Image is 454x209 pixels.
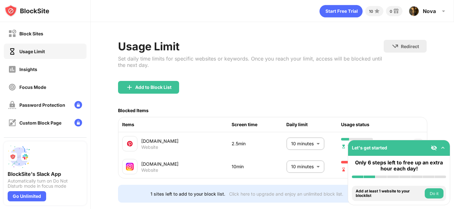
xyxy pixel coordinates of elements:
div: Insights [19,67,37,72]
div: BlockSite's Slack App [8,171,83,177]
img: customize-block-page-off.svg [8,119,16,127]
div: 10 [369,9,373,14]
img: eye-not-visible.svg [431,145,437,151]
div: 1 sites left to add to your block list. [150,191,225,197]
img: settings-off.svg [8,137,16,145]
div: Website [141,167,158,173]
img: time-usage-on.svg [8,47,16,55]
div: [DOMAIN_NAME] [141,138,232,144]
div: animation [319,5,363,18]
div: Items [122,121,232,128]
img: logo-blocksite.svg [4,4,49,17]
div: Block Sites [19,31,43,36]
img: points-small.svg [373,7,381,15]
img: insights-off.svg [8,65,16,73]
img: favicons [126,163,134,170]
div: Custom Block Page [19,120,61,126]
img: block-off.svg [8,30,16,38]
div: Set daily time limits for specific websites or keywords. Once you reach your limit, access will b... [118,55,384,68]
img: focus-off.svg [8,83,16,91]
div: Nova [423,8,436,14]
img: lock-menu.svg [74,101,82,109]
button: Do it [425,188,444,198]
img: lock-menu.svg [74,119,82,126]
p: 10 minutes [291,163,314,170]
span: 7.5min left [341,143,366,149]
div: Website [141,144,158,150]
div: Screen time [232,121,286,128]
div: [DOMAIN_NAME] [141,161,232,167]
div: Let's get started [352,145,387,150]
div: Only 6 steps left to free up an extra hour each day! [352,160,446,172]
img: hourglass-end.svg [341,167,346,172]
div: Automatically turn on Do Not Disturb mode in focus mode [8,178,83,189]
div: Add to Block List [135,85,171,90]
div: Add at least 1 website to your blocklist [356,189,423,198]
img: reward-small.svg [392,7,400,15]
div: Focus Mode [19,84,46,90]
div: Click here to upgrade and enjoy an unlimited block list. [229,191,343,197]
div: Usage status [341,121,396,128]
div: Redirect [401,44,419,49]
img: ACg8ocKHAMf_wwboTzf_IQSJuMGJc8V_U8Z4HwERHL4SPA3zwM5OADkBAw=s96-c [409,6,419,16]
p: 10 minutes [291,140,314,147]
div: 10min [232,163,286,170]
img: favicons [126,140,134,148]
div: Blocked Items [118,108,149,113]
span: Limit reached [341,166,372,172]
img: hourglass-set.svg [341,144,346,149]
img: password-protection-off.svg [8,101,16,109]
img: push-slack.svg [8,145,31,168]
div: Daily limit [286,121,341,128]
div: Usage Limit [19,49,45,54]
div: Password Protection [19,102,65,108]
div: 0 [390,9,392,14]
div: 2.5min [232,140,286,147]
img: omni-setup-toggle.svg [440,145,446,151]
div: Go Unlimited [8,191,46,201]
div: Usage Limit [118,40,384,53]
